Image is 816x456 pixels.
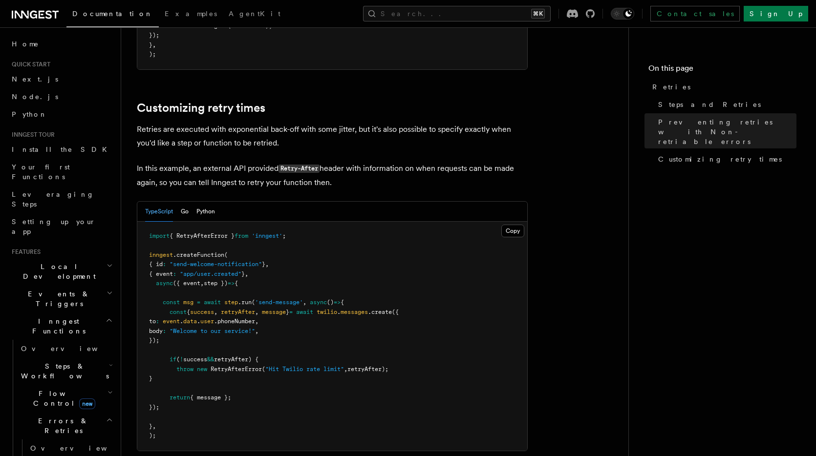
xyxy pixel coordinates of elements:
[255,299,303,306] span: 'send-message'
[286,309,289,315] span: }
[173,251,224,258] span: .createFunction
[149,432,156,439] span: );
[8,158,115,186] a: Your first Functions
[183,356,207,363] span: success
[200,318,214,325] span: user
[12,75,58,83] span: Next.js
[392,309,399,315] span: ({
[180,356,183,363] span: !
[17,357,115,385] button: Steps & Workflows
[152,423,156,430] span: ,
[66,3,159,27] a: Documentation
[282,232,286,239] span: ;
[341,299,344,306] span: {
[170,356,176,363] span: if
[8,61,50,68] span: Quick start
[654,96,796,113] a: Steps and Retries
[363,6,551,21] button: Search...⌘K
[149,51,156,58] span: );
[149,251,173,258] span: inngest
[235,232,248,239] span: from
[255,328,258,334] span: ,
[8,88,115,105] a: Node.js
[303,299,306,306] span: ,
[21,345,122,352] span: Overview
[235,280,238,287] span: {
[79,398,95,409] span: new
[241,270,245,277] span: }
[159,3,223,26] a: Examples
[163,261,166,268] span: :
[245,22,272,29] span: .email);
[156,318,159,325] span: :
[17,361,109,381] span: Steps & Workflows
[8,141,115,158] a: Install the SDK
[17,389,107,408] span: Flow Control
[8,186,115,213] a: Leveraging Steps
[207,356,214,363] span: &&
[8,258,115,285] button: Local Development
[163,328,166,334] span: :
[8,316,106,336] span: Inngest Functions
[658,117,796,146] span: Preventing retries with Non-retriable errors
[8,289,107,309] span: Events & Triggers
[296,309,313,315] span: await
[149,423,152,430] span: }
[196,202,215,222] button: Python
[197,318,200,325] span: .
[170,309,187,315] span: const
[310,299,327,306] span: async
[262,366,265,373] span: (
[265,366,344,373] span: "Hit Twilio rate limit"
[149,32,159,39] span: });
[183,299,193,306] span: msg
[137,123,528,150] p: Retries are executed with exponential back-off with some jitter, but it's also possible to specif...
[190,309,214,315] span: success
[72,10,153,18] span: Documentation
[173,280,200,287] span: ({ event
[12,218,96,235] span: Setting up your app
[223,3,286,26] a: AgentKit
[334,299,341,306] span: =>
[149,41,152,48] span: }
[255,318,258,325] span: ,
[262,261,265,268] span: }
[170,394,190,401] span: return
[211,366,262,373] span: RetryAfterError
[229,10,280,18] span: AgentKit
[190,394,231,401] span: { message };
[137,101,265,115] a: Customizing retry times
[654,150,796,168] a: Customizing retry times
[221,309,255,315] span: retryAfter
[337,309,341,315] span: .
[368,309,392,315] span: .create
[30,444,131,452] span: Overview
[289,309,293,315] span: =
[149,232,170,239] span: import
[531,9,545,19] kbd: ⌘K
[149,404,159,411] span: });
[252,299,255,306] span: (
[652,82,690,92] span: Retries
[214,318,255,325] span: .phoneNumber
[501,225,524,237] button: Copy
[193,22,228,29] span: sendDigest
[165,10,217,18] span: Examples
[170,232,235,239] span: { RetryAfterError }
[180,318,183,325] span: .
[611,8,634,20] button: Toggle dark mode
[279,165,320,173] code: Retry-After
[149,318,156,325] span: to
[344,366,347,373] span: ,
[8,70,115,88] a: Next.js
[8,131,55,139] span: Inngest tour
[180,270,241,277] span: "app/user.created"
[204,280,228,287] span: step })
[200,280,204,287] span: ,
[152,41,156,48] span: ,
[648,62,796,78] h4: On this page
[214,356,258,363] span: retryAfter) {
[149,261,163,268] span: { id
[170,22,190,29] span: return
[197,299,200,306] span: =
